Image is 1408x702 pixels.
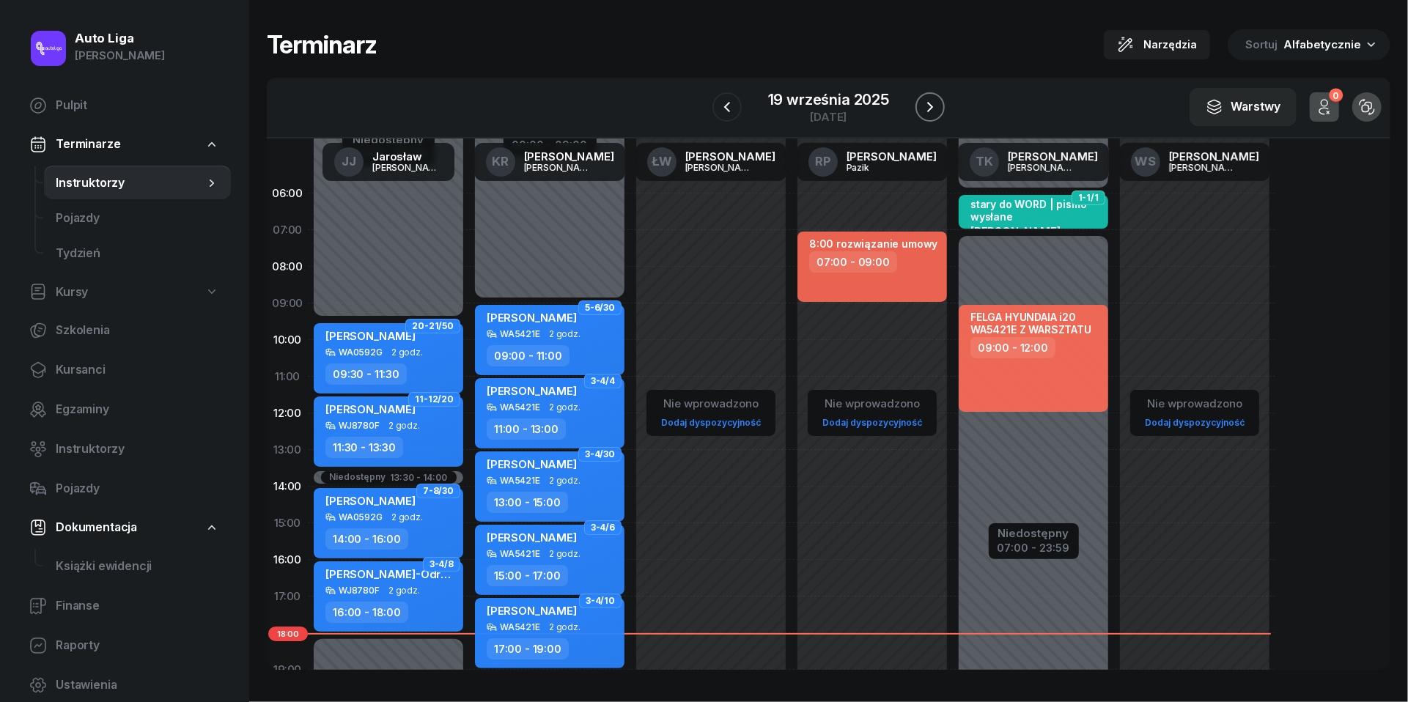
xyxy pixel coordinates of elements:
button: Niedostępny07:00 - 23:59 [998,525,1070,557]
span: 3-4/8 [430,563,454,566]
a: Szkolenia [18,313,231,348]
a: ŁW[PERSON_NAME][PERSON_NAME] [635,143,787,181]
div: Nie wprowadzono [655,394,767,413]
span: Narzędzia [1143,36,1197,53]
a: KR[PERSON_NAME][PERSON_NAME] [474,143,626,181]
a: WS[PERSON_NAME][PERSON_NAME] [1119,143,1271,181]
div: 12:00 [267,395,308,432]
div: 16:00 [267,542,308,578]
a: Instruktorzy [44,166,231,201]
a: Egzaminy [18,392,231,427]
a: Tydzień [44,236,231,271]
span: [PERSON_NAME] [325,402,416,416]
div: 10:00 [267,322,308,358]
div: 14:00 [267,468,308,505]
span: 2 godz. [388,585,420,596]
div: Warstwy [1206,97,1280,117]
div: 09:00 - 11:00 [487,345,570,366]
span: [PERSON_NAME]-Odrzywolska [325,567,493,581]
div: 11:00 [267,358,308,395]
a: Dodaj dyspozycyjność [655,414,767,431]
span: 18:00 [268,627,308,641]
button: Niedostępny13:30 - 14:00 [330,473,448,482]
span: Raporty [56,636,219,655]
span: [PERSON_NAME] [487,531,577,544]
button: Nie wprowadzonoDodaj dyspozycyjność [1139,391,1250,435]
span: 2 godz. [549,476,580,486]
button: 0 [1310,92,1339,122]
div: 15:00 [267,505,308,542]
div: [PERSON_NAME] [372,163,443,172]
span: Finanse [56,596,219,616]
a: JJJarosław[PERSON_NAME] [322,143,454,181]
span: Egzaminy [56,400,219,419]
span: [PERSON_NAME] [487,384,577,398]
a: Pojazdy [44,201,231,236]
span: Kursy [56,283,88,302]
div: 11:00 - 13:00 [487,418,566,440]
a: Dodaj dyspozycyjność [817,414,928,431]
div: 15:00 - 17:00 [487,565,568,586]
div: WA5421E [500,622,540,632]
div: 07:00 - 23:59 [998,539,1070,554]
span: 11-12/20 [415,398,454,401]
span: 1-1/1 [1078,196,1099,199]
div: stary do WORD | pismo wysłane [970,198,1099,223]
span: Pulpit [56,96,219,115]
div: WA5421E [500,549,540,558]
a: Książki ewidencji [44,549,231,584]
div: WA0592G [339,347,383,357]
div: 8:00 rozwiązanie umowy [809,237,937,250]
div: WJ8780F [339,585,380,595]
span: 3-4/6 [591,526,615,529]
div: [PERSON_NAME] [524,151,614,162]
span: Pojazdy [56,209,219,228]
span: Instruktorzy [56,440,219,459]
span: [PERSON_NAME] [487,457,577,471]
span: Pojazdy [56,479,219,498]
span: WS [1135,155,1156,168]
span: [PERSON_NAME] [487,604,577,618]
span: 2 godz. [549,402,580,413]
span: 7-8/30 [423,489,454,492]
span: Tydzień [56,244,219,263]
div: 17:00 [267,578,308,615]
div: [PERSON_NAME] [685,151,775,162]
div: 11:30 - 13:30 [325,437,403,458]
button: Narzędzia [1104,30,1210,59]
div: Auto Liga [75,32,165,45]
span: 2 godz. [391,347,423,358]
a: Raporty [18,628,231,663]
div: [PERSON_NAME] [1008,163,1078,172]
div: WA5421E [500,402,540,412]
a: Dokumentacja [18,511,231,544]
div: [PERSON_NAME] [1169,163,1239,172]
div: 0 [1329,89,1343,103]
div: [PERSON_NAME] [524,163,594,172]
span: Szkolenia [56,321,219,340]
span: 2 godz. [388,421,420,431]
span: Terminarze [56,135,120,154]
div: Jarosław [372,151,443,162]
a: Kursy [18,276,231,309]
span: [PERSON_NAME] [487,311,577,325]
div: Nie wprowadzono [1139,394,1250,413]
span: Instruktorzy [56,174,204,193]
span: [PERSON_NAME] [325,494,416,508]
span: 2 godz. [549,329,580,339]
div: [PERSON_NAME] [685,163,756,172]
div: [DATE] [768,111,889,122]
span: Kursanci [56,361,219,380]
div: 18:00 [267,615,308,651]
span: Alfabetycznie [1283,37,1361,51]
button: Sortuj Alfabetycznie [1228,29,1390,60]
h1: Terminarz [267,32,377,58]
div: FELGA HYUNDAIA i20 WA5421E Z WARSZTATU [970,311,1099,336]
div: 07:00 [267,212,308,248]
div: 09:00 - 12:00 [970,337,1055,358]
div: [PERSON_NAME] [1008,151,1098,162]
div: WJ8780F [339,421,380,430]
div: 14:00 - 16:00 [325,528,408,550]
a: TK[PERSON_NAME][PERSON_NAME] [958,143,1110,181]
div: 19:00 [267,651,308,688]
